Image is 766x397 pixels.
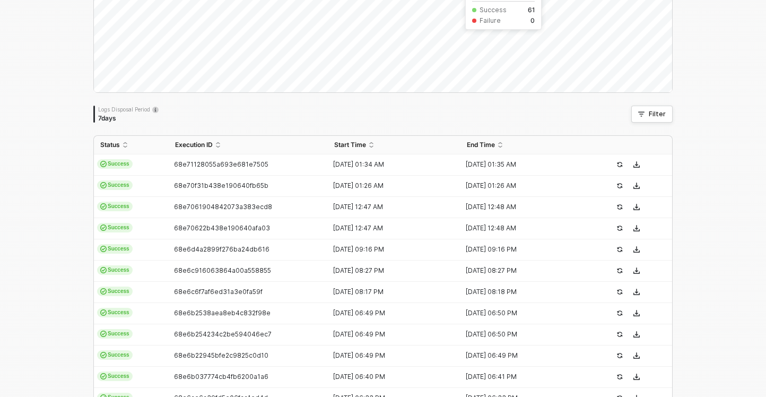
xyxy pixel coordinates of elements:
span: End Time [467,141,495,149]
span: icon-cards [100,331,107,337]
div: [DATE] 06:40 PM [328,373,452,381]
div: [DATE] 01:26 AM [460,182,585,190]
span: icon-download [633,331,640,338]
div: [DATE] 09:16 PM [328,245,452,254]
span: icon-success-page [616,374,623,380]
th: End Time [460,136,593,154]
span: Success [97,265,133,275]
span: 68e6b254234c2be594046ec7 [174,330,272,338]
span: 68e7061904842073a383ecd8 [174,203,272,211]
span: Execution ID [175,141,213,149]
span: Success [97,244,133,254]
span: icon-cards [100,373,107,379]
span: icon-success-page [616,183,623,189]
span: icon-success-page [616,225,623,231]
span: Success [97,308,133,317]
div: [DATE] 08:17 PM [328,288,452,296]
span: 68e6d4a2899f276ba24db616 [174,245,269,253]
span: Success [97,350,133,360]
span: Success [97,329,133,339]
div: [DATE] 01:26 AM [328,182,452,190]
span: icon-success-page [616,267,623,274]
span: icon-cards [100,246,107,252]
div: [DATE] 06:41 PM [460,373,585,381]
div: [DATE] 12:47 AM [328,203,452,211]
span: icon-success-page [616,331,623,338]
div: [DATE] 08:18 PM [460,288,585,296]
div: [DATE] 06:50 PM [460,330,585,339]
th: Execution ID [169,136,328,154]
span: icon-success-page [616,204,623,210]
div: Filter [649,110,666,118]
span: 68e70622b438e190640afa03 [174,224,270,232]
span: icon-download [633,225,640,231]
span: 68e6b037774cb4fb6200a1a6 [174,373,268,381]
span: icon-cards [100,267,107,273]
span: icon-cards [100,182,107,188]
span: Start Time [334,141,366,149]
span: Success [97,223,133,232]
div: [DATE] 01:34 AM [328,160,452,169]
span: Success [97,202,133,211]
div: [DATE] 12:48 AM [460,203,585,211]
span: icon-success-page [616,289,623,295]
span: Status [100,141,120,149]
span: icon-cards [100,288,107,295]
div: [DATE] 12:47 AM [328,224,452,232]
span: icon-cards [100,203,107,210]
span: icon-download [633,267,640,274]
th: Status [94,136,169,154]
span: icon-download [633,204,640,210]
span: Success [97,180,133,190]
div: Logs Disposal Period [98,106,159,113]
span: Success [97,159,133,169]
span: icon-download [633,183,640,189]
div: [DATE] 12:48 AM [460,224,585,232]
span: icon-success-page [616,161,623,168]
span: icon-cards [100,161,107,167]
span: 68e70f31b438e190640fb65b [174,182,268,189]
span: icon-download [633,374,640,380]
span: 68e71128055a693e681e7505 [174,160,268,168]
div: [DATE] 06:49 PM [328,330,452,339]
span: 68e6c6f7af6ed31a3e0fa59f [174,288,263,296]
span: icon-download [633,289,640,295]
div: [DATE] 06:50 PM [460,309,585,317]
div: [DATE] 08:27 PM [460,266,585,275]
div: [DATE] 01:35 AM [460,160,585,169]
div: 7 days [98,114,159,123]
span: icon-download [633,161,640,168]
span: 68e6c916063864a00a558855 [174,266,271,274]
div: [DATE] 09:16 PM [460,245,585,254]
div: [DATE] 06:49 PM [460,351,585,360]
span: icon-download [633,246,640,253]
button: Filter [631,106,673,123]
div: [DATE] 06:49 PM [328,351,452,360]
span: icon-success-page [616,352,623,359]
span: icon-download [633,310,640,316]
div: [DATE] 06:49 PM [328,309,452,317]
span: icon-download [633,352,640,359]
span: icon-success-page [616,246,623,253]
span: icon-cards [100,309,107,316]
span: 68e6b22945bfe2c9825c0d10 [174,351,268,359]
span: 68e6b2538aea8eb4c832f98e [174,309,271,317]
th: Start Time [328,136,460,154]
span: icon-success-page [616,310,623,316]
div: [DATE] 08:27 PM [328,266,452,275]
span: icon-cards [100,225,107,231]
span: Success [97,372,133,381]
span: icon-cards [100,352,107,358]
span: Success [97,287,133,296]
